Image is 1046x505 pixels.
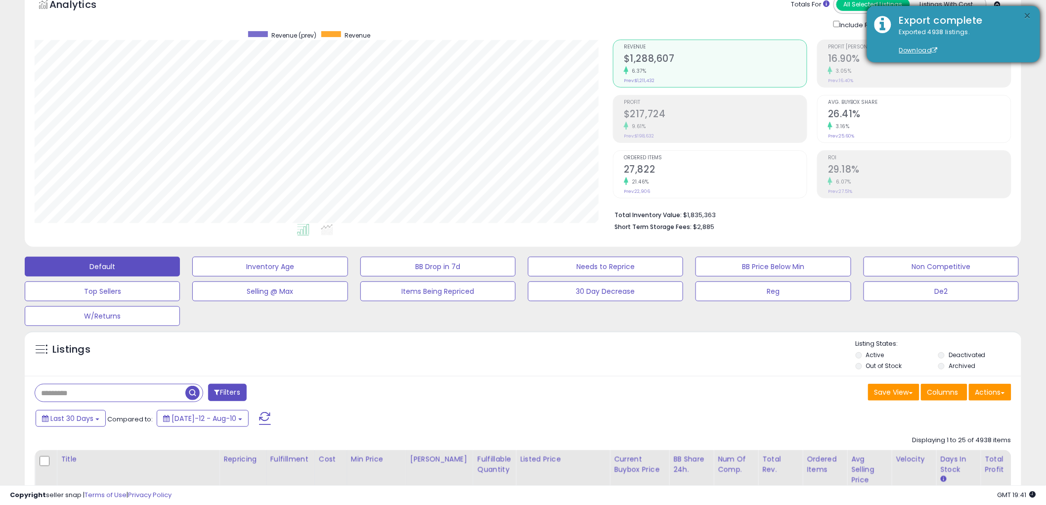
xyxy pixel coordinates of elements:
div: Cost [319,454,343,464]
small: 21.46% [628,178,649,185]
button: W/Returns [25,306,180,326]
div: Min Price [351,454,402,464]
div: Num of Comp. [718,454,754,475]
small: 6.07% [832,178,851,185]
span: 2025-09-10 19:41 GMT [998,490,1036,500]
div: Listed Price [520,454,606,464]
button: Non Competitive [864,257,1019,276]
div: Repricing [223,454,262,464]
span: Profit [624,100,807,105]
span: Revenue (prev) [271,31,316,40]
span: Profit [PERSON_NAME] [828,45,1011,50]
small: Prev: $198,632 [624,133,654,139]
div: Export complete [892,13,1033,28]
span: $2,885 [693,222,714,231]
button: Actions [969,384,1011,401]
span: Revenue [624,45,807,50]
span: Ordered Items [624,155,807,161]
h2: $217,724 [624,108,807,122]
span: ROI [828,155,1011,161]
button: Last 30 Days [36,410,106,427]
div: [PERSON_NAME] [410,454,469,464]
div: seller snap | | [10,491,172,500]
button: Default [25,257,180,276]
button: Filters [208,384,247,401]
button: Columns [921,384,967,401]
button: 30 Day Decrease [528,281,683,301]
div: Include Returns [826,19,908,30]
small: 6.37% [628,67,647,75]
div: Avg Selling Price [851,454,887,485]
small: Prev: 27.51% [828,188,852,194]
div: Displaying 1 to 25 of 4938 items [913,436,1011,445]
li: $1,835,363 [614,208,1004,220]
div: Fulfillable Quantity [478,454,512,475]
div: Velocity [896,454,932,464]
span: Columns [927,387,959,397]
h2: 27,822 [624,164,807,177]
label: Archived [949,362,975,370]
a: Download [899,46,938,54]
span: Compared to: [107,414,153,424]
div: BB Share 24h. [673,454,709,475]
button: BB Price Below Min [696,257,851,276]
div: Title [61,454,215,464]
div: Days In Stock [940,454,976,475]
button: Top Sellers [25,281,180,301]
button: Items Being Repriced [360,281,516,301]
h5: Listings [52,343,90,357]
button: Save View [868,384,919,401]
button: Inventory Age [192,257,348,276]
div: Fulfillment [270,454,310,464]
button: × [1024,10,1032,22]
label: Deactivated [949,351,986,359]
small: 9.61% [628,123,646,130]
button: [DATE]-12 - Aug-10 [157,410,249,427]
small: Prev: 22,906 [624,188,650,194]
h2: $1,288,607 [624,53,807,66]
b: Short Term Storage Fees: [614,223,692,231]
h2: 26.41% [828,108,1011,122]
span: [DATE]-12 - Aug-10 [172,413,236,423]
div: Total Profit [985,454,1021,475]
small: Prev: 16.40% [828,78,853,84]
small: Prev: $1,211,432 [624,78,654,84]
div: Exported 4938 listings. [892,28,1033,55]
small: 3.16% [832,123,850,130]
label: Active [866,351,884,359]
p: Listing States: [856,339,1021,349]
button: Needs to Reprice [528,257,683,276]
h2: 29.18% [828,164,1011,177]
div: Total Rev. [762,454,798,475]
button: Selling @ Max [192,281,348,301]
span: Revenue [345,31,370,40]
button: De2 [864,281,1019,301]
div: Current Buybox Price [614,454,665,475]
a: Terms of Use [85,490,127,500]
label: Out of Stock [866,362,902,370]
b: Total Inventory Value: [614,211,682,219]
a: Privacy Policy [128,490,172,500]
strong: Copyright [10,490,46,500]
small: 3.05% [832,67,852,75]
span: Last 30 Days [50,413,93,423]
small: Prev: 25.60% [828,133,854,139]
span: Avg. Buybox Share [828,100,1011,105]
button: BB Drop in 7d [360,257,516,276]
div: Ordered Items [807,454,843,475]
h2: 16.90% [828,53,1011,66]
button: Reg [696,281,851,301]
